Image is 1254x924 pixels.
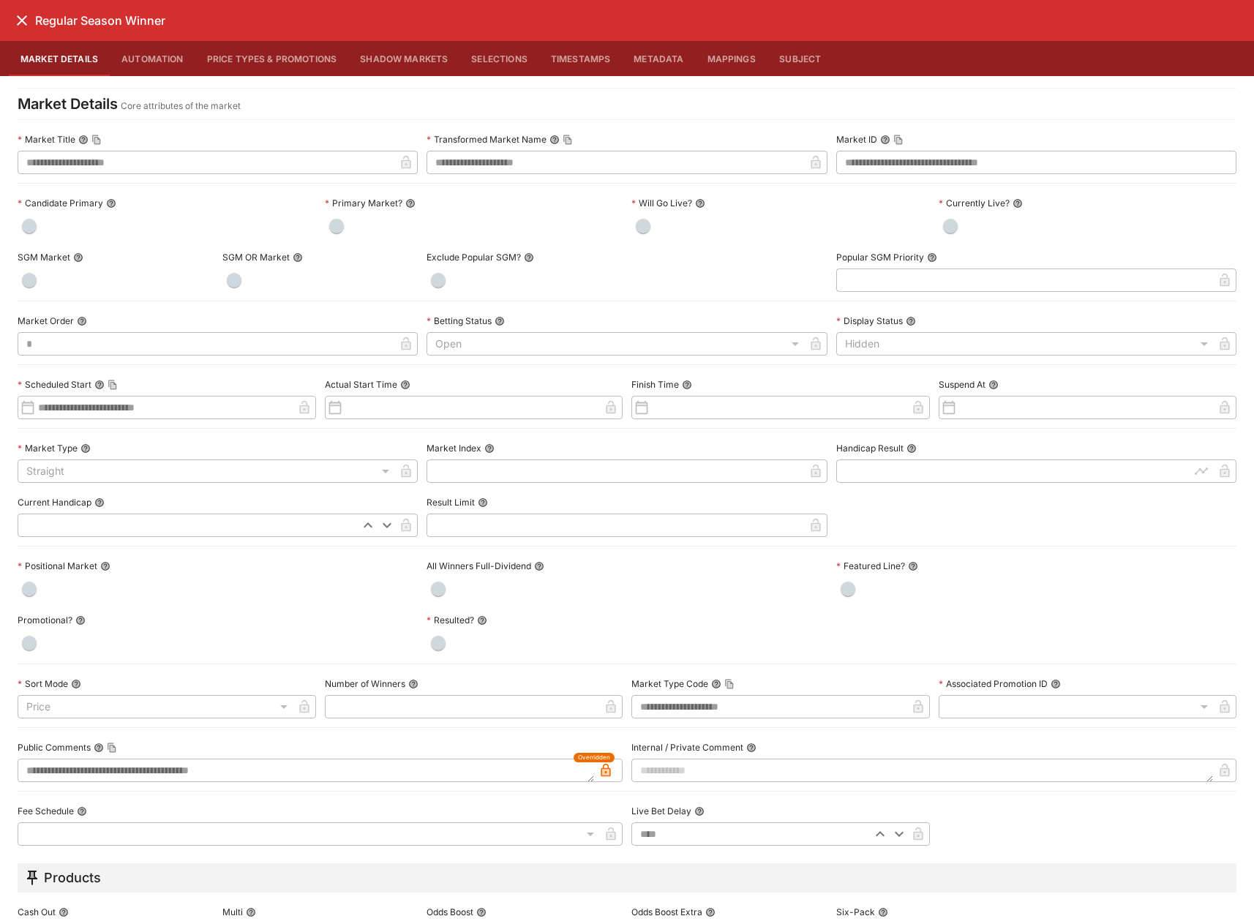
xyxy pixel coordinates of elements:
p: Cash Out [18,906,56,918]
p: All Winners Full-Dividend [427,560,531,572]
p: SGM Market [18,251,70,263]
button: Suspend At [988,380,999,390]
p: Market Type Code [631,677,708,690]
div: Price [18,695,293,718]
button: Copy To Clipboard [893,135,904,145]
p: Market ID [836,133,877,146]
p: Currently Live? [939,197,1010,209]
button: Copy To Clipboard [91,135,102,145]
p: Live Bet Delay [631,805,691,817]
button: Price Types & Promotions [195,41,349,76]
p: Popular SGM Priority [836,251,924,263]
button: Market Index [484,443,495,454]
button: Cash Out [59,907,69,917]
button: Promotional? [75,615,86,626]
button: Transformed Market NameCopy To Clipboard [549,135,560,145]
button: Market TitleCopy To Clipboard [78,135,89,145]
p: Result Limit [427,496,475,508]
p: Public Comments [18,741,91,754]
p: Resulted? [427,614,474,626]
p: Associated Promotion ID [939,677,1048,690]
div: Straight [18,459,394,483]
button: Finish Time [682,380,692,390]
span: Overridden [578,753,610,762]
p: Primary Market? [325,197,402,209]
p: Exclude Popular SGM? [427,251,521,263]
p: Transformed Market Name [427,133,547,146]
p: Betting Status [427,315,492,327]
button: Copy To Clipboard [563,135,573,145]
button: Odds Boost Extra [705,907,716,917]
button: Market IDCopy To Clipboard [880,135,890,145]
p: Market Title [18,133,75,146]
button: SGM Market [73,252,83,263]
button: Scheduled StartCopy To Clipboard [94,380,105,390]
button: Metadata [622,41,695,76]
p: Will Go Live? [631,197,692,209]
button: Copy To Clipboard [108,380,118,390]
button: Market Type [80,443,91,454]
button: Sort Mode [71,679,81,689]
p: Scheduled Start [18,378,91,391]
button: Multi [246,907,256,917]
button: Live Bet Delay [694,806,705,816]
button: close [9,7,35,34]
p: Suspend At [939,378,985,391]
p: Display Status [836,315,903,327]
p: Number of Winners [325,677,405,690]
p: Odds Boost [427,906,473,918]
p: Odds Boost Extra [631,906,702,918]
button: Positional Market [100,561,110,571]
button: Candidate Primary [106,198,116,209]
button: Timestamps [539,41,623,76]
p: Fee Schedule [18,805,74,817]
p: Sort Mode [18,677,68,690]
button: Primary Market? [405,198,416,209]
button: Copy To Clipboard [107,743,117,753]
button: SGM OR Market [293,252,303,263]
button: Mappings [696,41,767,76]
button: Currently Live? [1013,198,1023,209]
button: Market Order [77,316,87,326]
p: Handicap Result [836,442,904,454]
button: Fee Schedule [77,806,87,816]
button: Resulted? [477,615,487,626]
button: Six-Pack [878,907,888,917]
p: Six-Pack [836,906,875,918]
p: SGM OR Market [222,251,290,263]
p: Core attributes of the market [121,99,241,113]
button: Automation [110,41,195,76]
div: Hidden [836,332,1213,356]
button: Actual Start Time [400,380,410,390]
button: Subject [767,41,833,76]
p: Promotional? [18,614,72,626]
button: Internal / Private Comment [746,743,756,753]
p: Positional Market [18,560,97,572]
button: Betting Status [495,316,505,326]
p: Actual Start Time [325,378,397,391]
h5: Products [44,869,101,886]
h6: Regular Season Winner [35,13,165,29]
button: Odds Boost [476,907,487,917]
button: Selections [459,41,539,76]
p: Market Index [427,442,481,454]
button: Featured Line? [908,561,918,571]
button: Exclude Popular SGM? [524,252,534,263]
button: Current Handicap [94,497,105,508]
p: Market Type [18,442,78,454]
h4: Market Details [18,94,118,113]
p: Market Order [18,315,74,327]
p: Current Handicap [18,496,91,508]
button: Will Go Live? [695,198,705,209]
button: Market Details [9,41,110,76]
button: Associated Promotion ID [1051,679,1061,689]
div: Open [427,332,803,356]
button: Display Status [906,316,916,326]
button: All Winners Full-Dividend [534,561,544,571]
p: Candidate Primary [18,197,103,209]
p: Multi [222,906,243,918]
p: Featured Line? [836,560,905,572]
p: Finish Time [631,378,679,391]
button: Result Limit [478,497,488,508]
button: Handicap Result [906,443,917,454]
